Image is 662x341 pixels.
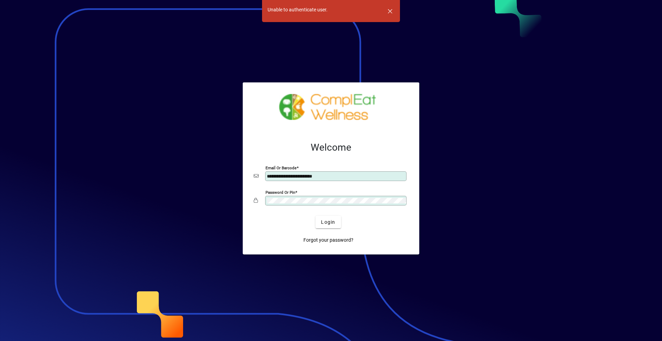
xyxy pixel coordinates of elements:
div: Unable to authenticate user. [268,6,328,13]
span: Forgot your password? [303,237,353,244]
mat-label: Email or Barcode [265,166,297,170]
mat-label: Password or Pin [265,190,295,195]
button: Login [315,216,341,228]
span: Login [321,219,335,226]
a: Forgot your password? [301,234,356,246]
button: Dismiss [382,3,398,19]
h2: Welcome [254,142,408,153]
